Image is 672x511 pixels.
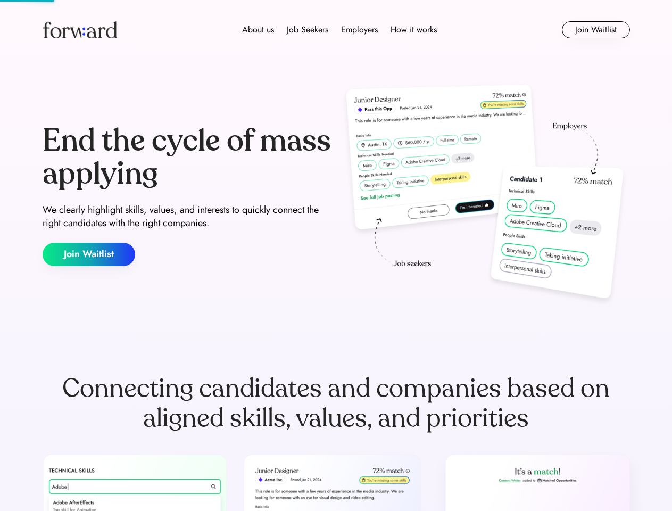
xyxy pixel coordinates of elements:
div: How it works [391,23,437,36]
img: Forward logo [43,21,117,38]
div: Employers [341,23,378,36]
button: Join Waitlist [562,21,630,38]
div: We clearly highlight skills, values, and interests to quickly connect the right candidates with t... [43,203,332,230]
img: hero-image.png [341,81,630,310]
div: End the cycle of mass applying [43,125,332,190]
div: About us [242,23,274,36]
button: Join Waitlist [43,243,135,266]
div: Connecting candidates and companies based on aligned skills, values, and priorities [43,374,630,433]
div: Job Seekers [287,23,328,36]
